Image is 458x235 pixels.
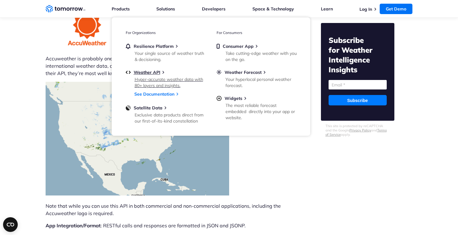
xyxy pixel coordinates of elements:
[225,102,297,121] div: The most reliable forecast embedded directly into your app or website.
[126,44,205,61] a: Resilience PlatformYour single source of weather truth & decisioning.
[46,55,289,77] p: Accuweather is probably one of the most well-known names in weather. They offer current, historic...
[359,6,372,12] a: Log In
[46,202,289,217] p: Note that while you can use this API in both commercial and non-commercial applications, includin...
[223,44,254,49] span: Consumer App
[217,30,296,35] h3: For Consumers
[134,70,160,75] span: Weather API
[349,128,371,132] a: Privacy Policy
[126,70,205,87] a: Weather APIHyper-accurate weather data with 80+ layers and insights.
[156,6,175,12] a: Solutions
[135,50,206,63] div: Your single source of weather truth & decisioning.
[3,217,18,232] button: Open CMP widget
[380,4,412,14] a: Get Demo
[326,124,390,137] p: This site is protected by reCAPTCHA and the Google and apply.
[329,35,387,74] h2: Subscribe for Weather Intelligence Insights
[202,6,225,12] a: Developers
[329,80,387,89] input: Email *
[217,44,220,49] img: mobile.svg
[217,96,222,101] img: plus-circle.svg
[126,44,131,49] img: bell.svg
[46,222,101,229] strong: App Integration/Format
[134,44,174,49] span: Resilience Platform
[135,112,206,124] div: Exclusive data products direct from our first-of-its-kind constellation
[126,105,131,111] img: satellite-data-menu.png
[329,95,387,105] input: Subscribe
[46,4,85,13] a: Home link
[126,70,131,75] img: api.svg
[135,76,206,89] div: Hyper-accurate weather data with 80+ layers and insights.
[217,44,296,61] a: Consumer AppTake cutting-edge weather with you on the go.
[225,50,297,63] div: Take cutting-edge weather with you on the go.
[225,70,262,75] span: Weather Forecast
[112,6,130,12] a: Products
[134,91,174,97] a: See Documentation
[225,76,297,89] div: Your hyperlocal personal weather forecast.
[252,6,294,12] a: Space & Technology
[126,30,205,35] h3: For Organizations
[326,128,387,137] a: Terms of Service
[217,70,296,87] a: Weather ForecastYour hyperlocal personal weather forecast.
[225,96,242,101] span: Widgets
[134,105,162,111] span: Satellite Data
[217,70,222,75] img: sun.svg
[321,6,333,12] a: Learn
[126,105,205,123] a: Satellite DataExclusive data products direct from our first-of-its-kind constellation
[46,222,289,229] p: : RESTful calls and responses are formatted in JSON and JSONP.
[217,96,296,119] a: WidgetsThe most reliable forecast embedded directly into your app or website.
